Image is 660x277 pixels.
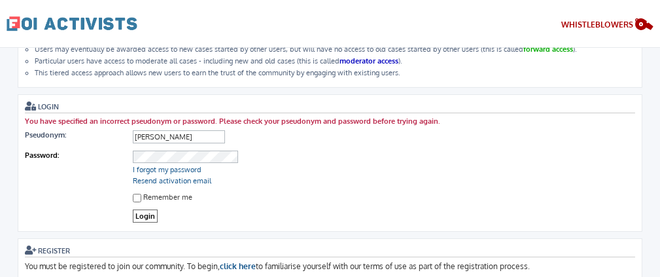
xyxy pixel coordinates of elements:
input: Remember me [133,194,141,202]
p: You must be registered to join our community. To begin, to familiarise yourself with our terms of... [25,261,635,272]
a: Whistleblowers [562,17,654,35]
a: Resend activation email [133,176,211,185]
li: Particular users have access to moderate all cases - including new and old cases (this is called ). [35,56,635,65]
li: Users may eventually be awarded access to new cases started by other users, but will have no acce... [35,45,635,54]
div: You have specified an incorrect pseudonym or password. Please check your pseudonym and password b... [25,117,635,126]
span: WHISTLEBLOWERS [562,20,634,29]
strong: forward access [523,45,573,54]
label: Remember me [133,193,196,202]
a: click here [220,261,256,272]
a: I forgot my password [133,165,201,174]
h3: Register [25,246,635,257]
label: Pseudonym: [25,130,69,139]
li: This tiered access approach allows new users to earn the trust of the community by engaging with ... [35,68,635,77]
h3: Login [25,102,635,113]
input: Login [133,210,158,223]
label: Password: [25,151,62,160]
a: FOI Activists [7,7,137,41]
strong: moderator access [339,56,398,65]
